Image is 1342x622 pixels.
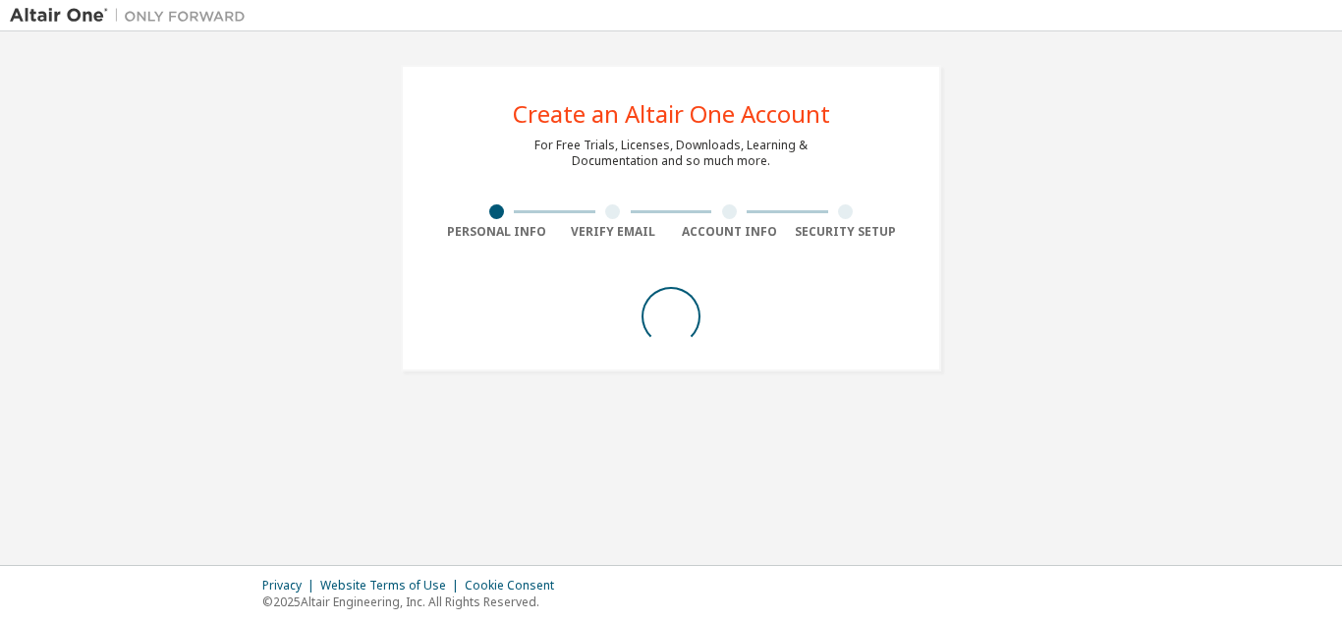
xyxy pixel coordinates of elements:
[262,578,320,594] div: Privacy
[465,578,566,594] div: Cookie Consent
[438,224,555,240] div: Personal Info
[555,224,672,240] div: Verify Email
[320,578,465,594] div: Website Terms of Use
[671,224,788,240] div: Account Info
[10,6,255,26] img: Altair One
[788,224,905,240] div: Security Setup
[262,594,566,610] p: © 2025 Altair Engineering, Inc. All Rights Reserved.
[513,102,830,126] div: Create an Altair One Account
[534,138,808,169] div: For Free Trials, Licenses, Downloads, Learning & Documentation and so much more.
